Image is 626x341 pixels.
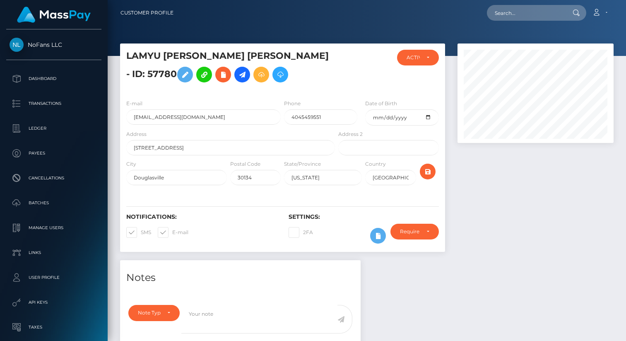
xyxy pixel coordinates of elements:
button: ACTIVE [397,50,439,65]
a: Initiate Payout [234,67,250,82]
label: Postal Code [230,160,260,168]
a: Payees [6,143,101,164]
button: Note Type [128,305,180,321]
h5: LAMYU [PERSON_NAME] [PERSON_NAME] - ID: 57780 [126,50,330,87]
p: Payees [10,147,98,160]
label: Address 2 [338,131,363,138]
p: Taxes [10,321,98,334]
a: Transactions [6,93,101,114]
p: API Keys [10,296,98,309]
label: City [126,160,136,168]
a: Links [6,242,101,263]
label: Date of Birth [365,100,397,107]
a: User Profile [6,267,101,288]
label: Phone [284,100,301,107]
p: Cancellations [10,172,98,184]
a: Manage Users [6,218,101,238]
img: NoFans LLC [10,38,24,52]
label: 2FA [289,227,313,238]
p: Batches [10,197,98,209]
label: State/Province [284,160,321,168]
div: ACTIVE [407,54,420,61]
label: E-mail [126,100,142,107]
p: Dashboard [10,73,98,85]
div: Note Type [138,310,161,316]
p: Transactions [10,97,98,110]
button: Require ID/Selfie Verification [390,224,439,239]
h4: Notes [126,271,354,285]
label: Address [126,131,147,138]
a: Cancellations [6,168,101,189]
a: Ledger [6,118,101,139]
span: NoFans LLC [6,41,101,48]
label: E-mail [158,227,188,238]
p: Manage Users [10,222,98,234]
a: Customer Profile [120,4,173,22]
img: MassPay Logo [17,7,91,23]
p: Links [10,247,98,259]
a: Batches [6,193,101,213]
h6: Settings: [289,213,438,220]
input: Search... [487,5,565,21]
p: Ledger [10,122,98,135]
a: API Keys [6,292,101,313]
a: Dashboard [6,68,101,89]
h6: Notifications: [126,213,276,220]
div: Require ID/Selfie Verification [400,228,420,235]
a: Taxes [6,317,101,338]
p: User Profile [10,271,98,284]
label: Country [365,160,386,168]
label: SMS [126,227,151,238]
